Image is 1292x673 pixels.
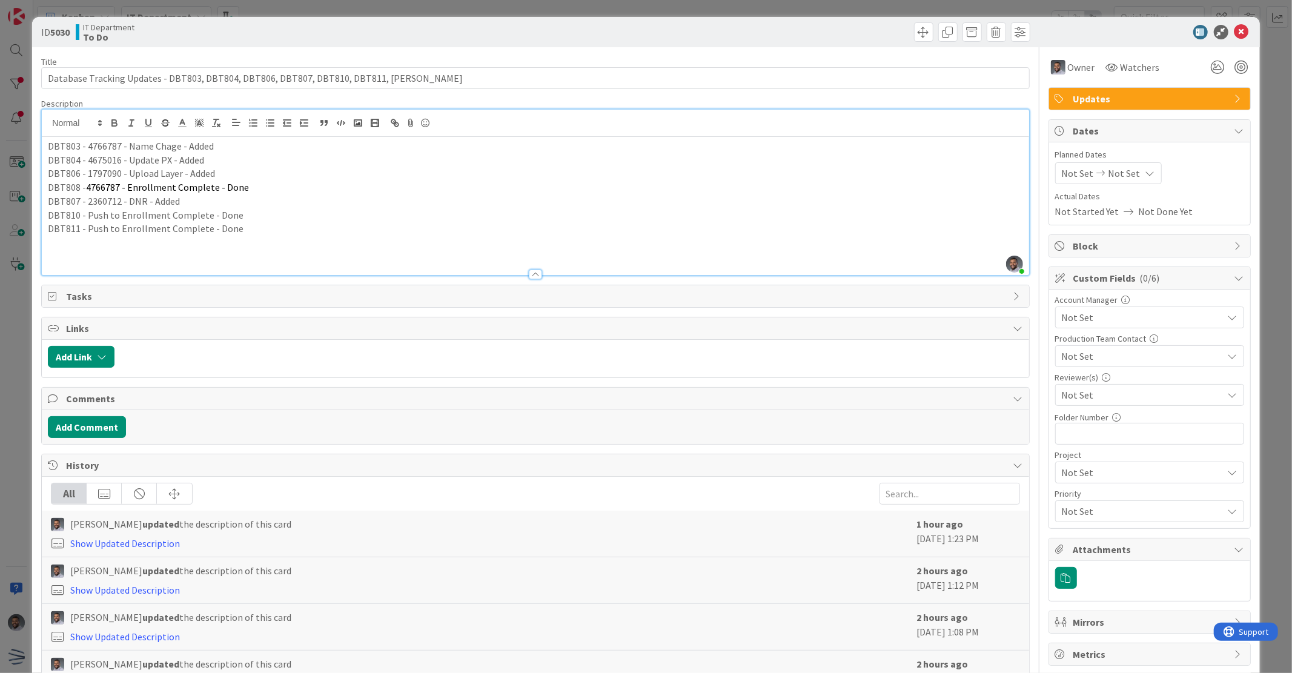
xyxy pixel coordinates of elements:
[70,563,291,578] span: [PERSON_NAME] the description of this card
[1062,388,1223,402] span: Not Set
[1073,91,1228,106] span: Updates
[142,658,179,670] b: updated
[70,657,291,671] span: [PERSON_NAME] the description of this card
[1073,239,1228,253] span: Block
[1121,60,1160,75] span: Watchers
[66,289,1007,303] span: Tasks
[1073,615,1228,629] span: Mirrors
[880,483,1020,505] input: Search...
[1051,60,1065,75] img: FS
[917,610,1020,644] div: [DATE] 1:08 PM
[41,98,83,109] span: Description
[50,26,70,38] b: 5030
[51,483,87,504] div: All
[83,22,134,32] span: IT Department
[142,565,179,577] b: updated
[917,565,969,577] b: 2 hours ago
[917,611,969,623] b: 2 hours ago
[1062,348,1217,365] span: Not Set
[48,153,1022,167] p: DBT804 - 4675016 - Update PX - Added
[70,537,180,549] a: Show Updated Description
[1055,334,1244,343] div: Production Team Contact
[142,611,179,623] b: updated
[1055,412,1109,423] label: Folder Number
[41,56,57,67] label: Title
[48,346,114,368] button: Add Link
[51,565,64,578] img: FS
[1062,166,1094,181] span: Not Set
[917,563,1020,597] div: [DATE] 1:12 PM
[1073,271,1228,285] span: Custom Fields
[86,181,249,193] span: 4766787 - Enrollment Complete - Done
[1055,489,1244,498] div: Priority
[142,518,179,530] b: updated
[1073,542,1228,557] span: Attachments
[1139,204,1193,219] span: Not Done Yet
[48,181,1022,194] p: DBT808 -
[41,25,70,39] span: ID
[83,32,134,42] b: To Do
[1062,310,1223,325] span: Not Set
[1073,124,1228,138] span: Dates
[917,517,1020,551] div: [DATE] 1:23 PM
[1068,60,1095,75] span: Owner
[1055,148,1244,161] span: Planned Dates
[1140,272,1160,284] span: ( 0/6 )
[48,139,1022,153] p: DBT803 - 4766787 - Name Chage - Added
[1108,166,1141,181] span: Not Set
[51,611,64,625] img: FS
[1055,296,1244,304] div: Account Manager
[48,416,126,438] button: Add Comment
[70,610,291,625] span: [PERSON_NAME] the description of this card
[1055,373,1244,382] div: Reviewer(s)
[917,518,964,530] b: 1 hour ago
[70,517,291,531] span: [PERSON_NAME] the description of this card
[48,208,1022,222] p: DBT810 - Push to Enrollment Complete - Done
[1062,464,1217,481] span: Not Set
[66,458,1007,472] span: History
[1073,647,1228,661] span: Metrics
[66,391,1007,406] span: Comments
[48,167,1022,181] p: DBT806 - 1797090 - Upload Layer - Added
[48,222,1022,236] p: DBT811 - Push to Enrollment Complete - Done
[48,194,1022,208] p: DBT807 - 2360712 - DNR - Added
[1006,256,1023,273] img: djeBQYN5TwDXpyYgE8PwxaHb1prKLcgM.jpg
[41,67,1029,89] input: type card name here...
[51,658,64,671] img: FS
[1055,451,1244,459] div: Project
[1055,204,1119,219] span: Not Started Yet
[917,658,969,670] b: 2 hours ago
[70,631,180,643] a: Show Updated Description
[66,321,1007,336] span: Links
[25,2,55,16] span: Support
[1062,503,1217,520] span: Not Set
[1055,190,1244,203] span: Actual Dates
[70,584,180,596] a: Show Updated Description
[51,518,64,531] img: FS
